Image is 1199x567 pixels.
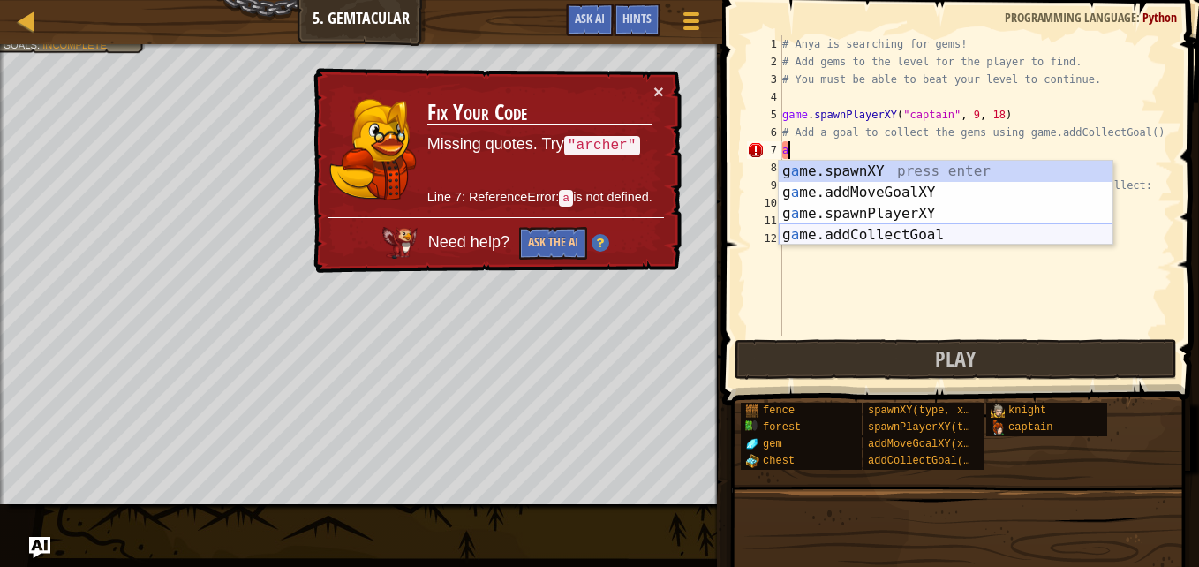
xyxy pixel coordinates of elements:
[747,124,782,141] div: 6
[868,404,989,417] span: spawnXY(type, x, y)
[29,537,50,558] button: Ask AI
[745,454,759,468] img: portrait.png
[747,35,782,53] div: 1
[991,420,1005,435] img: portrait.png
[427,133,652,156] p: Missing quotes. Try
[1005,9,1136,26] span: Programming language
[763,404,795,417] span: fence
[991,404,1005,418] img: portrait.png
[564,136,640,155] code: "archer"
[763,438,782,450] span: gem
[868,438,989,450] span: addMoveGoalXY(x, y)
[745,437,759,451] img: portrait.png
[653,82,664,101] button: ×
[427,188,652,208] p: Line 7: ReferenceError: is not defined.
[868,421,1027,434] span: spawnPlayerXY(type, x, y)
[1008,404,1046,417] span: knight
[328,98,417,201] img: duck_hushbaum.png
[575,10,605,26] span: Ask AI
[747,159,782,177] div: 8
[747,230,782,247] div: 12
[763,455,795,467] span: chest
[428,233,514,251] span: Need help?
[747,194,782,212] div: 10
[747,212,782,230] div: 11
[427,101,652,125] h3: Fix Your Code
[559,190,573,207] code: a
[566,4,614,36] button: Ask AI
[747,177,782,194] div: 9
[747,106,782,124] div: 5
[745,404,759,418] img: portrait.png
[763,421,801,434] span: forest
[745,420,759,435] img: portrait.png
[747,71,782,88] div: 3
[669,4,713,45] button: Show game menu
[747,141,782,159] div: 7
[592,234,609,252] img: Hint
[935,344,976,373] span: Play
[747,88,782,106] div: 4
[747,53,782,71] div: 2
[1008,421,1052,434] span: captain
[382,227,418,259] img: AI
[735,339,1177,380] button: Play
[622,10,652,26] span: Hints
[1136,9,1142,26] span: :
[868,455,1007,467] span: addCollectGoal(amount)
[1142,9,1177,26] span: Python
[519,227,587,260] button: Ask the AI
